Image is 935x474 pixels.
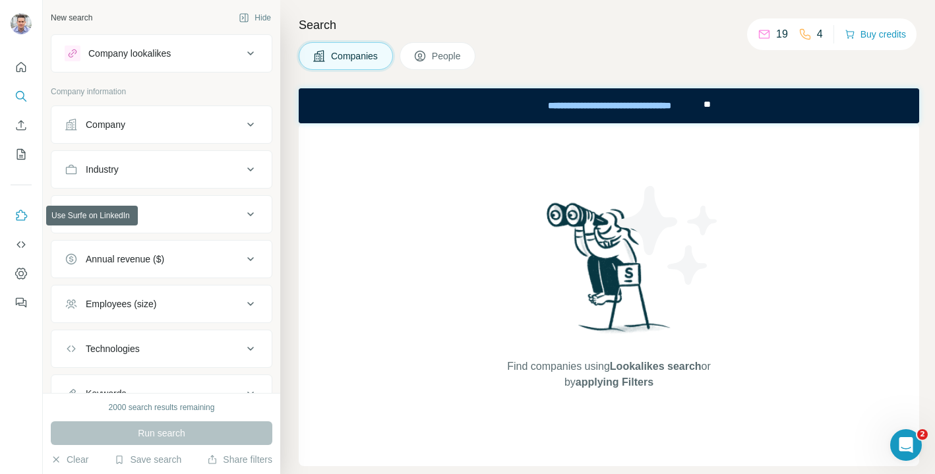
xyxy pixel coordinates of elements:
h4: Search [299,16,919,34]
div: HQ location [86,208,134,221]
div: Technologies [86,342,140,355]
button: Use Surfe on LinkedIn [11,204,32,227]
button: Enrich CSV [11,113,32,137]
span: 2 [917,429,928,440]
button: Hide [229,8,280,28]
button: Annual revenue ($) [51,243,272,275]
button: Search [11,84,32,108]
p: 4 [817,26,823,42]
div: 2000 search results remaining [109,401,215,413]
button: Dashboard [11,262,32,285]
img: Surfe Illustration - Woman searching with binoculars [541,199,678,346]
button: Clear [51,453,88,466]
div: Annual revenue ($) [86,252,164,266]
p: Company information [51,86,272,98]
button: Quick start [11,55,32,79]
span: applying Filters [576,376,653,388]
iframe: Intercom live chat [890,429,922,461]
div: Company lookalikes [88,47,171,60]
img: Avatar [11,13,32,34]
div: Company [86,118,125,131]
button: Feedback [11,291,32,314]
div: New search [51,12,92,24]
span: Find companies using or by [503,359,714,390]
div: Keywords [86,387,126,400]
button: Company [51,109,272,140]
button: Share filters [207,453,272,466]
iframe: Banner [299,88,919,123]
div: Industry [86,163,119,176]
button: Save search [114,453,181,466]
button: Technologies [51,333,272,365]
button: My lists [11,142,32,166]
div: Employees (size) [86,297,156,311]
button: Employees (size) [51,288,272,320]
img: Surfe Illustration - Stars [609,176,728,295]
span: Companies [331,49,379,63]
p: 19 [776,26,788,42]
button: Buy credits [845,25,906,44]
button: Company lookalikes [51,38,272,69]
span: Lookalikes search [610,361,702,372]
button: HQ location [51,198,272,230]
button: Keywords [51,378,272,409]
span: People [432,49,462,63]
button: Industry [51,154,272,185]
button: Use Surfe API [11,233,32,256]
